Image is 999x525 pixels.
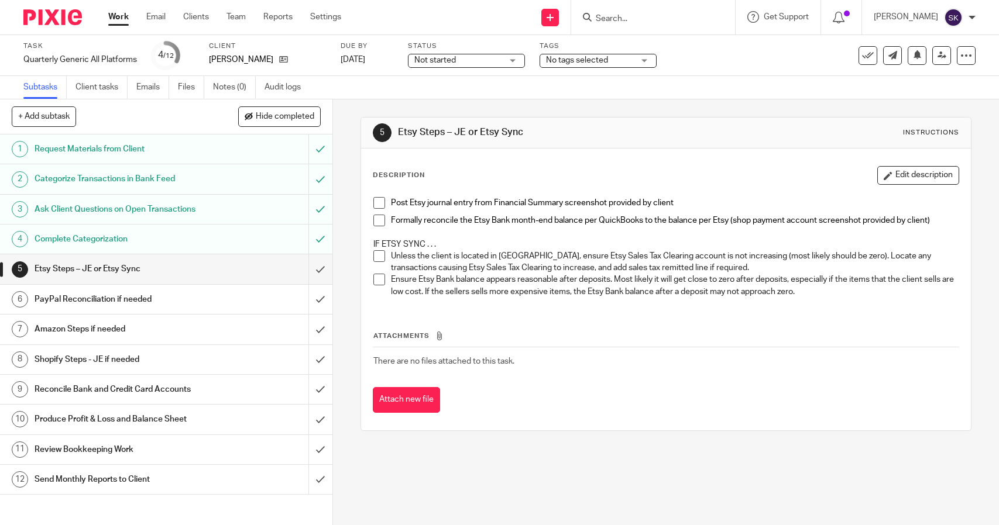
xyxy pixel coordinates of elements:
span: There are no files attached to this task. [373,357,514,365]
div: 10 [12,411,28,427]
div: 5 [373,123,392,142]
div: Mark as done [308,254,332,284]
a: Email [146,11,166,23]
span: Formally reconcile the Etsy Bank month-end balance per QuickBooks to the balance per Etsy (shop p... [391,216,930,224]
div: Mark as done [308,375,332,404]
label: Task [23,42,137,51]
div: Mark as to do [308,224,332,254]
h1: Shopify Steps - JE if needed [35,351,210,368]
span: Hide completed [256,112,314,122]
div: 5 [12,261,28,278]
a: Reports [263,11,293,23]
span: No tags selected [546,56,608,64]
h1: Produce Profit & Loss and Balance Sheet [35,410,210,428]
p: Description [373,171,425,180]
a: Files [178,76,204,99]
h1: Request Materials from Client [35,140,210,158]
div: 9 [12,381,28,398]
h1: Amazon Steps if needed [35,320,210,338]
p: [PERSON_NAME] [209,54,273,65]
button: Attach new file [373,387,440,413]
i: Open client page [279,55,288,64]
h1: Reconcile Bank and Credit Card Accounts [35,381,210,398]
input: Search [595,14,700,25]
div: 3 [12,201,28,217]
h1: Send Monthly Reports to Client [35,471,210,488]
a: Reassign task [932,46,951,65]
div: 7 [12,321,28,337]
div: Quarterly Generic All Platforms [23,54,137,65]
button: Hide completed [238,106,321,126]
button: Edit description [877,166,959,185]
a: Client tasks [75,76,128,99]
div: 6 [12,291,28,308]
img: svg%3E [944,8,963,27]
h1: Etsy Steps – JE or Etsy Sync [398,126,691,139]
p: [PERSON_NAME] [874,11,938,23]
h1: Review Bookkeeping Work [35,441,210,458]
button: + Add subtask [12,106,76,126]
div: Mark as done [308,465,332,494]
div: Mark as done [308,435,332,464]
label: Status [408,42,525,51]
img: Pixie [23,9,82,25]
h1: PayPal Reconciliation if needed [35,291,210,308]
div: Mark as done [308,345,332,374]
a: Team [226,11,246,23]
span: [DATE] [341,56,365,64]
span: Kristin K. Stevens [209,54,273,65]
span: Post Etsy journal entry from Financial Summary screenshot provided by client [391,199,674,207]
div: 4 [158,49,174,62]
label: Tags [540,42,657,51]
a: Audit logs [265,76,310,99]
span: Attachments [373,333,430,339]
div: Mark as done [308,405,332,434]
h1: Ask Client Questions on Open Transactions [35,201,210,218]
span: Get Support [764,13,809,21]
p: Ensure Etsy Bank balance appears reasonable after deposits. Most likely it will get close to zero... [391,274,958,298]
h1: Categorize Transactions in Bank Feed [35,170,210,188]
span: Not started [414,56,456,64]
label: Due by [341,42,393,51]
div: 12 [12,471,28,488]
div: 2 [12,171,28,188]
a: Settings [310,11,341,23]
div: 8 [12,351,28,368]
label: Client [209,42,326,51]
p: Unless the client is located in [GEOGRAPHIC_DATA], ensure Etsy Sales Tax Clearing account is not ... [391,250,958,274]
div: Mark as to do [308,164,332,194]
p: IF ETSY SYNC . . . [373,239,958,250]
a: Send new email to Kristin K. Stevens [883,46,902,65]
h1: Complete Categorization [35,230,210,248]
div: Instructions [903,128,959,137]
div: 11 [12,441,28,458]
h1: Etsy Steps – JE or Etsy Sync [35,260,210,278]
a: Subtasks [23,76,67,99]
div: 4 [12,231,28,247]
div: Mark as to do [308,134,332,164]
div: Mark as done [308,285,332,314]
div: Mark as to do [308,195,332,224]
a: Notes (0) [213,76,256,99]
a: Work [108,11,129,23]
a: Emails [136,76,169,99]
button: Snooze task [908,46,926,65]
div: Mark as done [308,315,332,344]
a: Clients [183,11,209,23]
small: /12 [163,53,174,59]
div: 1 [12,141,28,157]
